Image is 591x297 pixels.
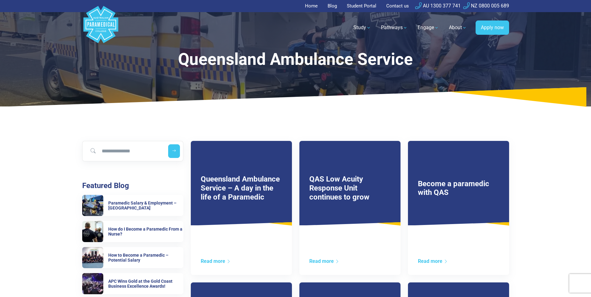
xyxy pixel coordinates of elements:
a: AU 1300 377 741 [415,3,461,9]
h6: Paramedic Salary & Employment – [GEOGRAPHIC_DATA] [108,200,183,211]
h6: How do I Become a Paramedic From a Nurse? [108,227,183,237]
img: How to Become a Paramedic – Potential Salary [82,247,103,268]
a: How do I Become a Paramedic From a Nurse? How do I Become a Paramedic From a Nurse? [82,221,183,242]
img: Paramedic Salary & Employment – Queensland [82,195,103,216]
a: APC Wins Gold at the Gold Coast Business Excellence Awards! APC Wins Gold at the Gold Coast Busin... [82,273,183,294]
h3: Featured Blog [82,181,183,190]
img: APC Wins Gold at the Gold Coast Business Excellence Awards! [82,273,103,294]
a: Australian Paramedical College [82,12,119,43]
a: NZ 0800 005 689 [463,3,509,9]
div: Queensland Ambulance Service [136,50,456,69]
a: Study [350,19,375,36]
a: Queensland Ambulance Service – A day in the life of a Paramedic [201,175,280,201]
a: Apply now [476,20,509,35]
a: QAS Low Acuity Response Unit continues to grow [309,175,369,201]
h6: APC Wins Gold at the Gold Coast Business Excellence Awards! [108,279,183,289]
a: Paramedic Salary & Employment – Queensland Paramedic Salary & Employment – [GEOGRAPHIC_DATA] [82,195,183,216]
a: Pathways [377,19,411,36]
a: Read more [309,258,339,264]
a: Read more [418,258,448,264]
a: About [445,19,471,36]
a: Become a paramedic with QAS [418,179,489,197]
a: Read more [201,258,231,264]
img: How do I Become a Paramedic From a Nurse? [82,221,103,242]
a: How to Become a Paramedic – Potential Salary How to Become a Paramedic – Potential Salary [82,247,183,268]
a: Engage [414,19,443,36]
input: Search for blog [85,144,163,158]
h6: How to Become a Paramedic – Potential Salary [108,253,183,263]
